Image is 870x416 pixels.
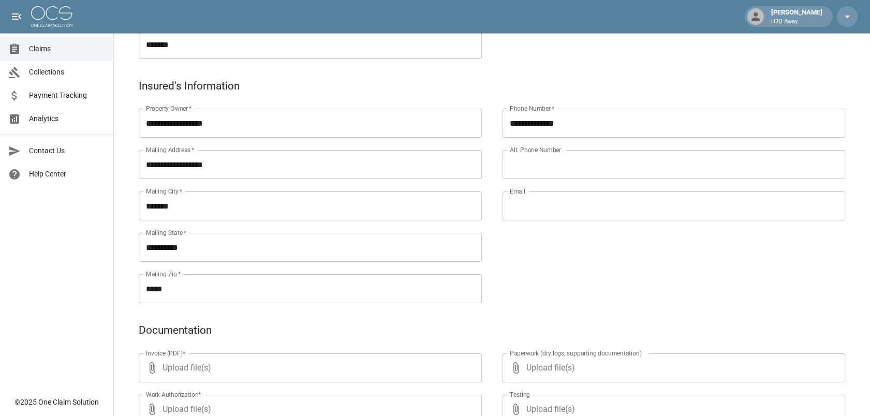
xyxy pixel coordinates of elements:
div: [PERSON_NAME] [767,7,827,26]
span: Collections [29,67,105,78]
label: Mailing City [146,187,183,196]
label: Paperwork (dry logs, supporting documentation) [510,349,642,358]
label: Invoice (PDF)* [146,349,186,358]
label: Mailing State [146,228,186,237]
label: Testing [510,390,530,399]
label: Mailing Zip [146,270,181,278]
span: Payment Tracking [29,90,105,101]
label: Property Owner [146,104,192,113]
span: Claims [29,43,105,54]
label: Mailing Address [146,145,194,154]
span: Upload file(s) [163,353,454,382]
p: H2O Away [771,18,822,26]
label: Alt. Phone Number [510,145,561,154]
label: Phone Number [510,104,554,113]
span: Contact Us [29,145,105,156]
div: © 2025 One Claim Solution [14,397,99,407]
label: Email [510,187,525,196]
span: Analytics [29,113,105,124]
img: ocs-logo-white-transparent.png [31,6,72,27]
label: Work Authorization* [146,390,201,399]
span: Upload file(s) [526,353,818,382]
span: Help Center [29,169,105,180]
button: open drawer [6,6,27,27]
